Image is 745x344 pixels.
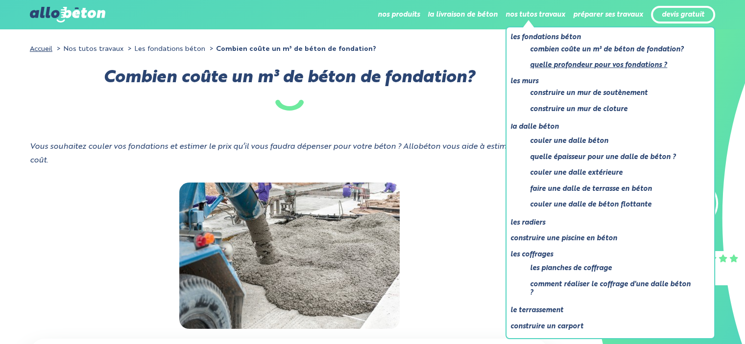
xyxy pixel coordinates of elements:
[510,321,702,333] a: Construire un carport
[30,71,549,111] h1: Combien coûte un m³ de béton de fondation?
[510,217,702,229] a: Les radiers
[510,31,702,75] li: Les fondations béton
[530,167,695,179] a: Couler une dalle extérieure
[54,42,123,56] li: Nos tutos travaux
[30,7,105,23] img: allobéton
[530,151,695,163] a: Quelle épaisseur pour une dalle de béton ?
[179,183,400,329] img: Béton de fondation
[530,44,695,56] a: Combien coûte un m³ de béton de fondation?
[510,121,702,133] a: La dalle béton
[530,199,695,211] a: Couler une dalle de béton flottante
[125,42,205,56] li: Les fondations béton
[207,42,376,56] li: Combien coûte un m³ de béton de fondation?
[30,143,529,165] i: Vous souhaitez couler vos fondations et estimer le prix qu’il vous faudra dépenser pour votre bét...
[510,304,702,317] a: Le terrassement
[530,87,695,99] a: Construire un mur de soutènement
[530,59,695,71] a: Quelle profondeur pour vos fondations ?
[428,3,498,26] li: la livraison de béton
[510,249,702,261] a: Les coffrages
[530,103,695,115] a: Construire un mur de cloture
[530,183,695,195] a: Faire une dalle de terrasse en béton
[530,135,695,147] a: Couler une dalle béton
[378,3,420,26] li: nos produits
[505,3,565,26] li: nos tutos travaux
[510,75,702,119] li: Les murs
[662,11,704,19] a: devis gratuit
[510,232,702,245] a: Construire une piscine en béton
[530,262,695,275] a: Les planches de coffrage
[30,46,52,52] a: Accueil
[573,3,643,26] li: préparer ses travaux
[530,278,695,298] a: Comment réaliser le coffrage d'une dalle béton ?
